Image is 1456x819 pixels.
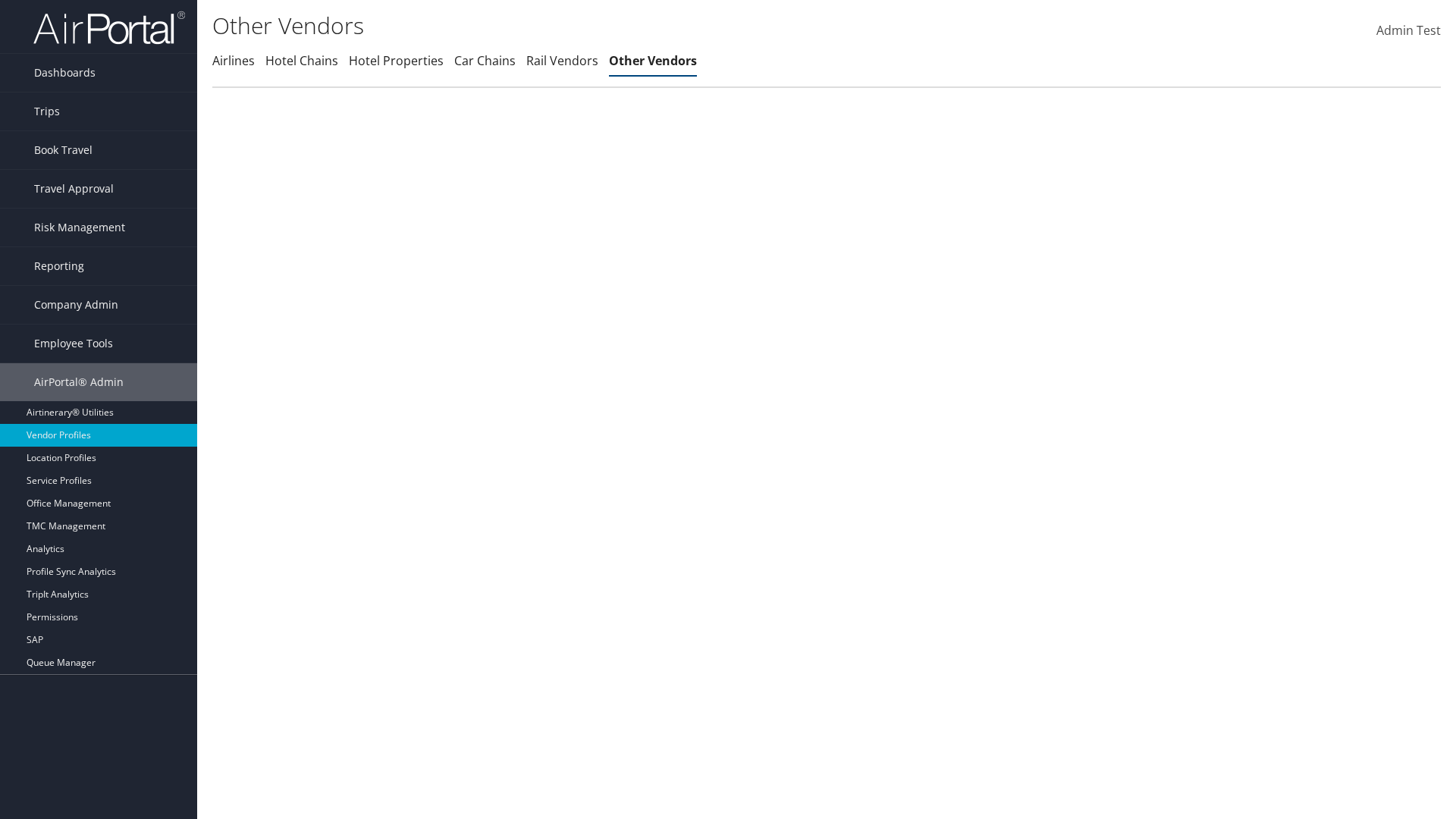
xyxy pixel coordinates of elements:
h1: Other Vendors [212,10,1031,42]
a: Other Vendors [609,52,697,69]
a: Hotel Chains [265,52,338,69]
span: Risk Management [34,209,125,246]
span: Dashboards [34,54,96,92]
span: Admin Test [1376,22,1441,39]
a: Airlines [212,52,255,69]
img: airportal-logo.png [33,10,185,45]
span: Travel Approval [34,170,114,208]
span: Employee Tools [34,325,113,362]
a: Hotel Properties [349,52,444,69]
a: Admin Test [1376,8,1441,55]
span: AirPortal® Admin [34,363,124,401]
span: Reporting [34,247,84,285]
span: Book Travel [34,131,93,169]
a: Rail Vendors [526,52,598,69]
a: Car Chains [454,52,516,69]
span: Trips [34,93,60,130]
span: Company Admin [34,286,118,324]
